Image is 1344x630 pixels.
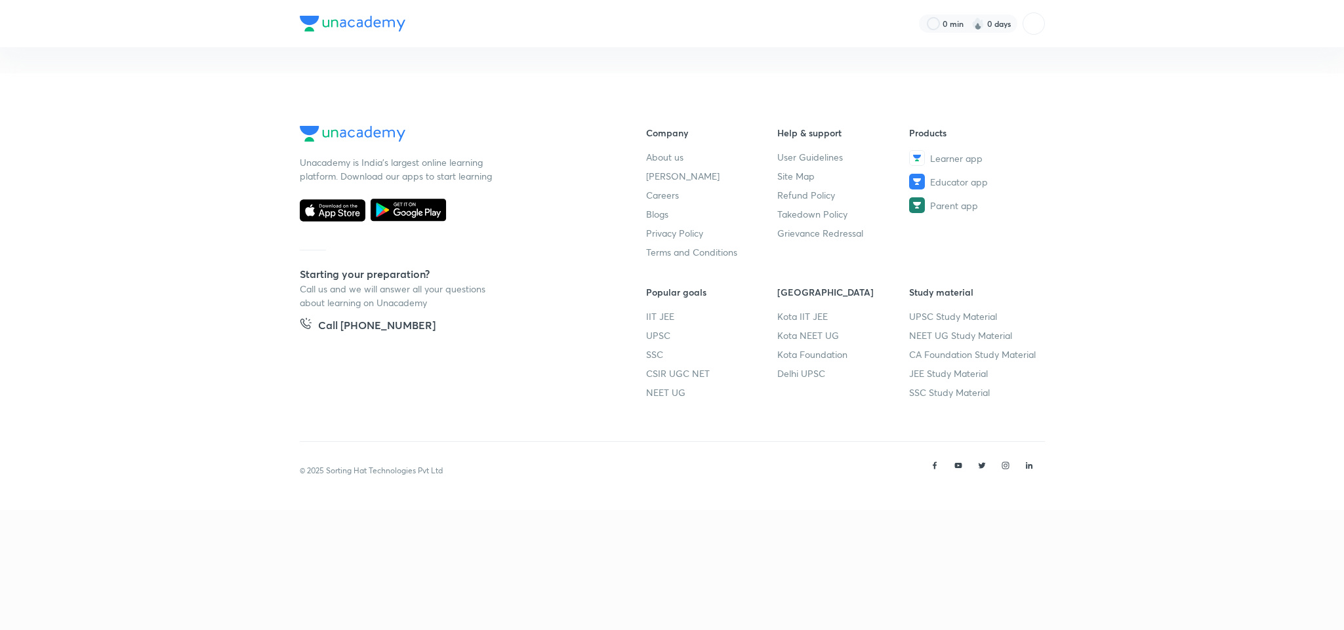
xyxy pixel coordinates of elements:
span: Parent app [930,199,978,212]
a: Educator app [909,174,1041,189]
h5: Call [PHONE_NUMBER] [318,317,436,336]
a: Privacy Policy [646,226,778,240]
a: SSC [646,347,778,361]
a: Takedown Policy [777,207,909,221]
a: Grievance Redressal [777,226,909,240]
h6: Help & support [777,126,909,140]
span: Educator app [930,175,988,189]
a: Call [PHONE_NUMBER] [300,317,436,336]
a: IIT JEE [646,309,778,323]
h6: Company [646,126,778,140]
img: Learner app [909,150,925,166]
a: Delhi UPSC [777,366,909,380]
img: Ashish Kumar [1023,12,1045,35]
a: SSC Study Material [909,385,1041,399]
a: UPSC [646,328,778,342]
img: Company Logo [300,16,405,31]
h5: Starting your preparation? [300,266,604,282]
img: streak [971,17,985,30]
a: Parent app [909,197,1041,213]
a: JEE Study Material [909,366,1041,380]
h6: [GEOGRAPHIC_DATA] [777,285,909,299]
p: Unacademy is India’s largest online learning platform. Download our apps to start learning [300,155,497,183]
p: Call us and we will answer all your questions about learning on Unacademy [300,282,497,309]
a: User Guidelines [777,150,909,164]
p: © 2025 Sorting Hat Technologies Pvt Ltd [300,465,443,477]
a: Site Map [777,169,909,183]
a: Company Logo [300,126,604,145]
a: Careers [646,188,778,202]
a: CSIR UGC NET [646,366,778,380]
a: Terms and Conditions [646,245,778,259]
img: Educator app [909,174,925,189]
a: NEET UG [646,385,778,399]
h6: Popular goals [646,285,778,299]
a: Blogs [646,207,778,221]
img: Parent app [909,197,925,213]
a: Kota Foundation [777,347,909,361]
a: Kota IIT JEE [777,309,909,323]
a: UPSC Study Material [909,309,1041,323]
h6: Study material [909,285,1041,299]
img: Company Logo [300,126,405,142]
h6: Products [909,126,1041,140]
a: Kota NEET UG [777,328,909,342]
a: Refund Policy [777,188,909,202]
a: Learner app [909,150,1041,166]
span: Learner app [930,151,983,165]
a: NEET UG Study Material [909,328,1041,342]
a: About us [646,150,778,164]
span: Careers [646,188,679,202]
a: [PERSON_NAME] [646,169,778,183]
a: CA Foundation Study Material [909,347,1041,361]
